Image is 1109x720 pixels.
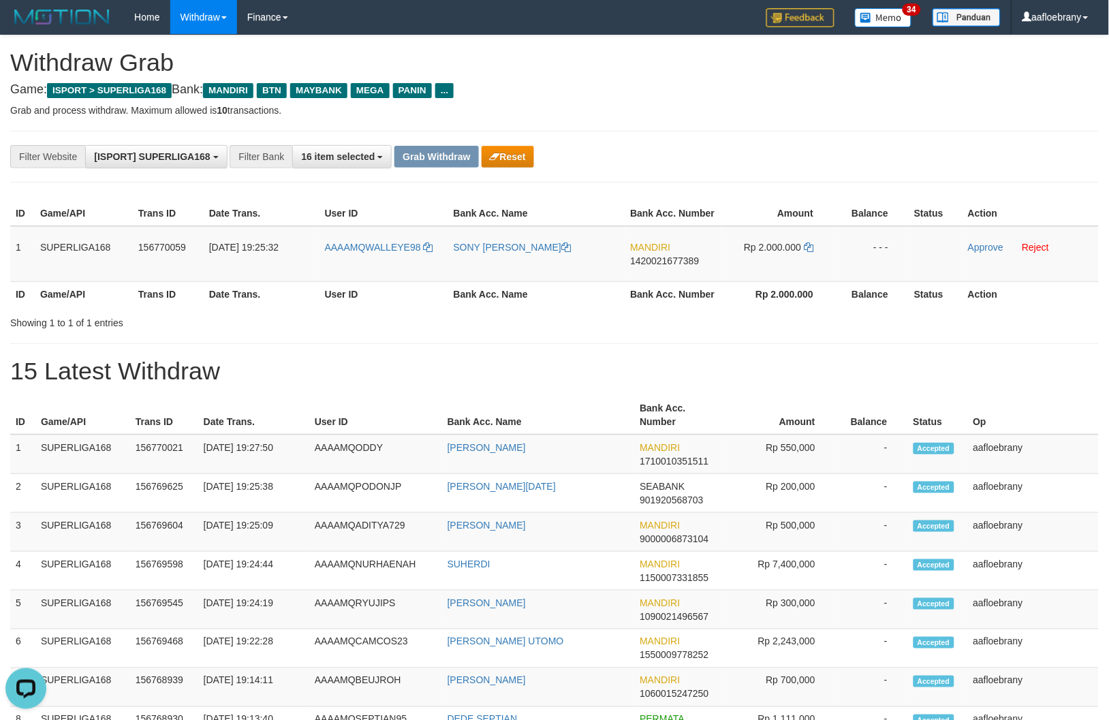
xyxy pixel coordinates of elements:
[35,591,130,629] td: SUPERLIGA168
[130,552,198,591] td: 156769598
[448,559,490,569] a: SUHERDI
[35,281,133,307] th: Game/API
[130,668,198,707] td: 156768939
[130,591,198,629] td: 156769545
[448,520,526,531] a: [PERSON_NAME]
[204,281,319,307] th: Date Trans.
[5,5,46,46] button: Open LiveChat chat widget
[130,629,198,668] td: 156769468
[198,629,309,668] td: [DATE] 19:22:28
[10,435,35,474] td: 1
[309,474,442,513] td: AAAAMQPODONJP
[913,482,954,493] span: Accepted
[130,435,198,474] td: 156770021
[727,396,836,435] th: Amount
[968,396,1099,435] th: Op
[834,281,909,307] th: Balance
[721,201,834,226] th: Amount
[290,83,347,98] span: MAYBANK
[85,145,227,168] button: [ISPORT] SUPERLIGA168
[640,689,708,700] span: Copy 1060015247250 to clipboard
[325,242,433,253] a: AAAAMQWALLEYE98
[10,358,1099,385] h1: 15 Latest Withdraw
[908,396,968,435] th: Status
[10,281,35,307] th: ID
[35,226,133,282] td: SUPERLIGA168
[640,533,708,544] span: Copy 9000006873104 to clipboard
[968,591,1099,629] td: aafloebrany
[625,281,721,307] th: Bank Acc. Number
[913,559,954,571] span: Accepted
[448,442,526,453] a: [PERSON_NAME]
[968,668,1099,707] td: aafloebrany
[640,597,680,608] span: MANDIRI
[198,396,309,435] th: Date Trans.
[968,552,1099,591] td: aafloebrany
[625,201,721,226] th: Bank Acc. Number
[454,242,571,253] a: SONY [PERSON_NAME]
[203,83,253,98] span: MANDIRI
[10,7,114,27] img: MOTION_logo.png
[963,281,1099,307] th: Action
[727,591,836,629] td: Rp 300,000
[448,481,556,492] a: [PERSON_NAME][DATE]
[435,83,454,98] span: ...
[630,255,699,266] span: Copy 1420021677389 to clipboard
[766,8,834,27] img: Feedback.jpg
[198,435,309,474] td: [DATE] 19:27:50
[804,242,813,253] a: Copy 2000000 to clipboard
[448,201,625,226] th: Bank Acc. Name
[933,8,1001,27] img: panduan.png
[836,591,908,629] td: -
[35,474,130,513] td: SUPERLIGA168
[230,145,292,168] div: Filter Bank
[727,513,836,552] td: Rp 500,000
[634,396,727,435] th: Bank Acc. Number
[836,552,908,591] td: -
[309,591,442,629] td: AAAAMQRYUJIPS
[640,495,703,505] span: Copy 901920568703 to clipboard
[217,105,228,116] strong: 10
[198,552,309,591] td: [DATE] 19:24:44
[198,668,309,707] td: [DATE] 19:14:11
[133,201,204,226] th: Trans ID
[130,396,198,435] th: Trans ID
[309,513,442,552] td: AAAAMQADITYA729
[209,242,279,253] span: [DATE] 19:25:32
[198,474,309,513] td: [DATE] 19:25:38
[640,611,708,622] span: Copy 1090021496567 to clipboard
[836,396,908,435] th: Balance
[35,513,130,552] td: SUPERLIGA168
[836,513,908,552] td: -
[309,435,442,474] td: AAAAMQODDY
[630,242,670,253] span: MANDIRI
[394,146,478,168] button: Grab Withdraw
[482,146,534,168] button: Reset
[968,474,1099,513] td: aafloebrany
[47,83,172,98] span: ISPORT > SUPERLIGA168
[640,456,708,467] span: Copy 1710010351511 to clipboard
[834,226,909,282] td: - - -
[35,396,130,435] th: Game/API
[10,591,35,629] td: 5
[10,49,1099,76] h1: Withdraw Grab
[968,435,1099,474] td: aafloebrany
[836,474,908,513] td: -
[325,242,421,253] span: AAAAMQWALLEYE98
[309,668,442,707] td: AAAAMQBEUJROH
[292,145,392,168] button: 16 item selected
[727,474,836,513] td: Rp 200,000
[913,520,954,532] span: Accepted
[448,675,526,686] a: [PERSON_NAME]
[721,281,834,307] th: Rp 2.000.000
[198,591,309,629] td: [DATE] 19:24:19
[448,281,625,307] th: Bank Acc. Name
[351,83,390,98] span: MEGA
[309,396,442,435] th: User ID
[319,281,448,307] th: User ID
[448,636,564,647] a: [PERSON_NAME] UTOMO
[10,513,35,552] td: 3
[35,201,133,226] th: Game/API
[448,597,526,608] a: [PERSON_NAME]
[133,281,204,307] th: Trans ID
